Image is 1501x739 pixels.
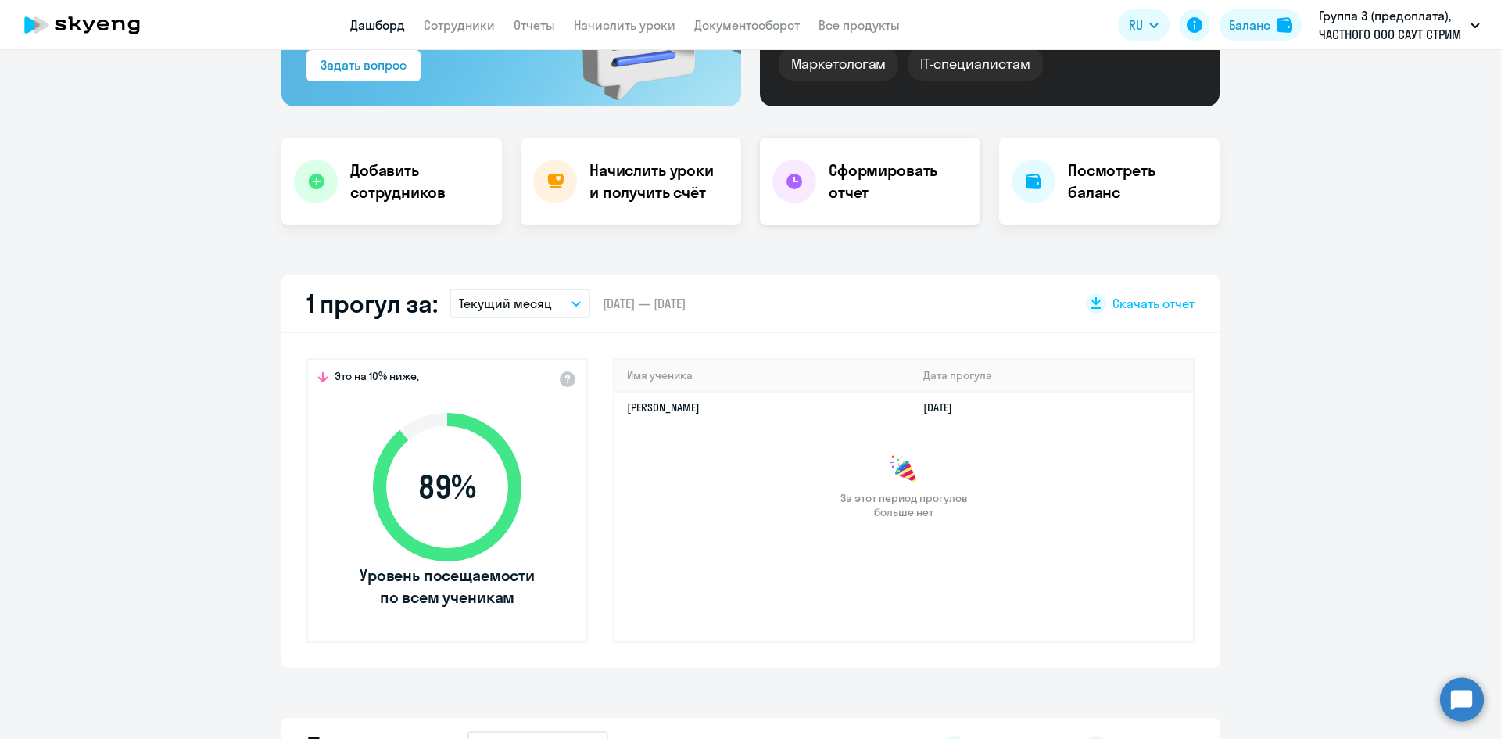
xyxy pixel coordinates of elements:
a: Сотрудники [424,17,495,33]
a: Все продукты [819,17,900,33]
a: Дашборд [350,17,405,33]
button: Балансbalance [1220,9,1302,41]
a: [PERSON_NAME] [627,400,700,414]
span: RU [1129,16,1143,34]
h4: Сформировать отчет [829,160,968,203]
img: congrats [888,454,919,485]
img: balance [1277,17,1292,33]
th: Дата прогула [911,360,1193,392]
span: [DATE] — [DATE] [603,295,686,312]
div: Маркетологам [779,48,898,81]
p: Текущий месяц [459,294,552,313]
a: Начислить уроки [574,17,675,33]
a: [DATE] [923,400,965,414]
span: 89 % [357,468,537,506]
button: RU [1118,9,1170,41]
th: Имя ученика [614,360,911,392]
p: Группа 3 (предоплата), ЧАСТНОГО ООО САУТ СТРИМ ТРАНСПОРТ Б.В. В Г. АНАПА, ФЛ [1319,6,1464,44]
span: Это на 10% ниже, [335,369,419,388]
a: Документооборот [694,17,800,33]
h2: 1 прогул за: [306,288,437,319]
h4: Начислить уроки и получить счёт [589,160,725,203]
div: Баланс [1229,16,1270,34]
span: Скачать отчет [1112,295,1195,312]
button: Текущий месяц [450,289,590,318]
span: Уровень посещаемости по всем ученикам [357,565,537,608]
h4: Посмотреть баланс [1068,160,1207,203]
button: Задать вопрос [306,50,421,81]
a: Отчеты [514,17,555,33]
div: IT-специалистам [908,48,1042,81]
button: Группа 3 (предоплата), ЧАСТНОГО ООО САУТ СТРИМ ТРАНСПОРТ Б.В. В Г. АНАПА, ФЛ [1311,6,1488,44]
h4: Добавить сотрудников [350,160,489,203]
span: За этот период прогулов больше нет [838,491,969,519]
div: Задать вопрос [321,56,407,74]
